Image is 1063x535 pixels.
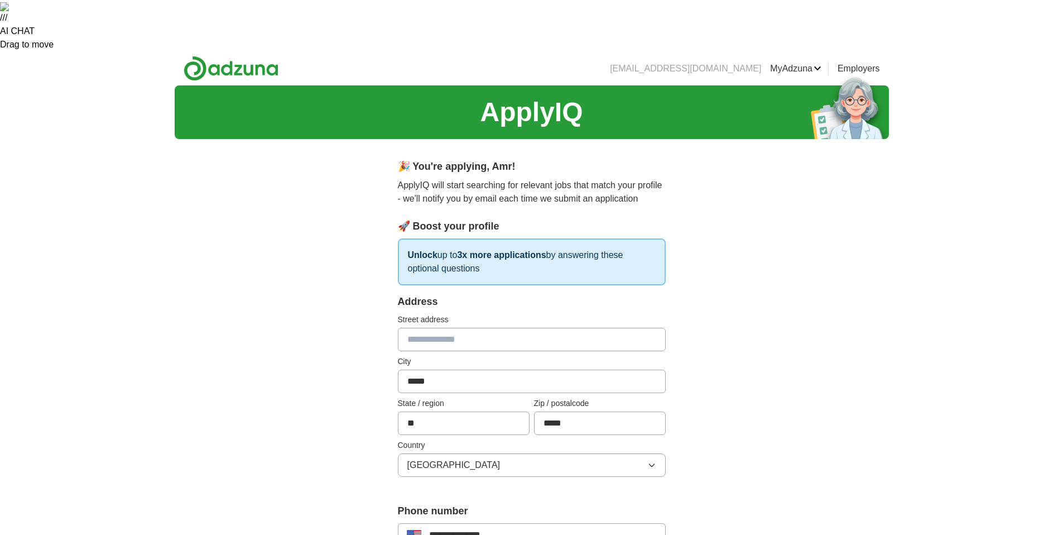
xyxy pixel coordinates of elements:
[610,62,761,75] li: [EMAIL_ADDRESS][DOMAIN_NAME]
[398,453,666,477] button: [GEOGRAPHIC_DATA]
[770,62,821,75] a: MyAdzuna
[398,440,666,451] label: Country
[398,398,530,409] label: State / region
[480,92,583,132] h1: ApplyIQ
[398,219,666,234] div: 🚀 Boost your profile
[398,238,666,285] p: up to by answering these optional questions
[398,159,666,174] div: 🎉 You're applying , Amr !
[534,398,666,409] label: Zip / postalcode
[398,294,666,309] div: Address
[407,458,501,472] span: [GEOGRAPHIC_DATA]
[398,314,666,326] label: Street address
[398,179,666,206] p: ApplyIQ will start searching for relevant jobs that match your profile - we'll notify you by emai...
[408,250,437,260] strong: Unlock
[398,504,666,519] label: Phone number
[838,62,880,75] a: Employers
[398,356,666,367] label: City
[457,250,546,260] strong: 3x more applications
[184,56,278,81] img: Adzuna logo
